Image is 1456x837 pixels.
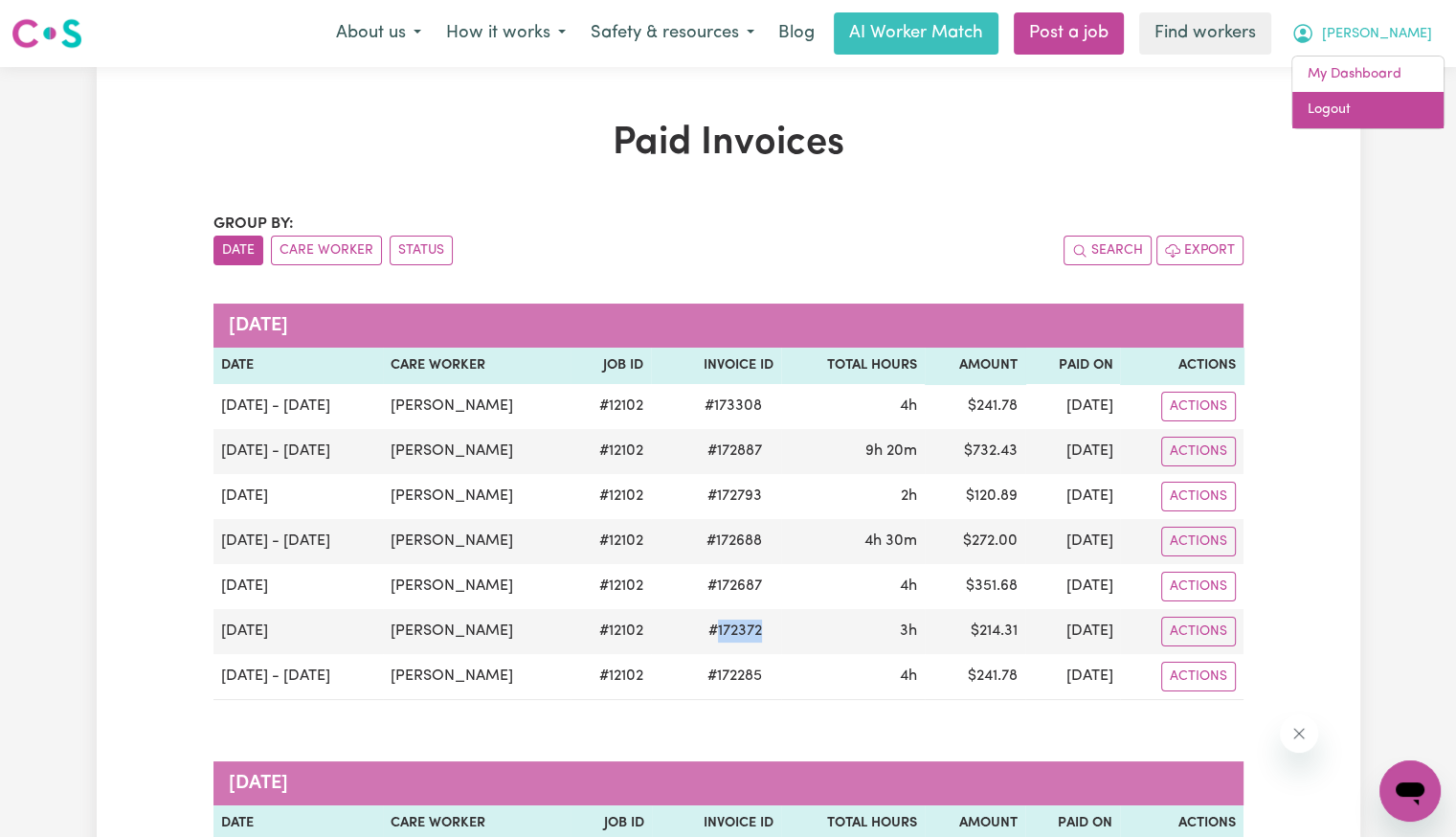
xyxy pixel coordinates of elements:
[1120,348,1243,384] th: Actions
[695,530,773,553] span: # 172688
[213,121,1243,167] h1: Paid Invoices
[900,578,917,594] span: 4 hours
[1025,609,1120,654] td: [DATE]
[697,620,773,643] span: # 172372
[213,519,383,564] td: [DATE] - [DATE]
[1322,24,1432,45] span: [PERSON_NAME]
[900,668,917,684] span: 4 hours
[1161,662,1236,691] button: Actions
[1025,564,1120,609] td: [DATE]
[925,384,1025,429] td: $ 241.78
[571,654,651,700] td: # 12102
[213,348,383,384] th: Date
[864,533,917,549] span: 4 hours 30 minutes
[925,519,1025,564] td: $ 272.00
[693,395,773,418] span: # 173308
[1292,92,1444,128] a: Logout
[383,564,571,609] td: [PERSON_NAME]
[1161,482,1236,511] button: Actions
[383,654,571,700] td: [PERSON_NAME]
[213,384,383,429] td: [DATE] - [DATE]
[213,304,1243,348] caption: [DATE]
[383,384,571,429] td: [PERSON_NAME]
[1025,384,1120,429] td: [DATE]
[865,443,917,459] span: 9 hours 20 minutes
[925,429,1025,474] td: $ 732.43
[271,236,382,265] button: sort invoices by care worker
[1025,348,1120,384] th: Paid On
[571,348,651,384] th: Job ID
[571,429,651,474] td: # 12102
[1161,617,1236,646] button: Actions
[1025,654,1120,700] td: [DATE]
[925,609,1025,654] td: $ 214.31
[11,13,116,29] span: Need any help?
[696,485,773,508] span: # 172793
[1014,12,1124,55] a: Post a job
[1379,760,1441,822] iframe: Button to launch messaging window
[213,236,263,265] button: sort invoices by date
[1292,57,1444,93] a: My Dashboard
[925,348,1025,384] th: Amount
[696,575,773,598] span: # 172687
[390,236,453,265] button: sort invoices by paid status
[213,654,383,700] td: [DATE] - [DATE]
[571,474,651,519] td: # 12102
[1025,519,1120,564] td: [DATE]
[11,11,82,56] a: Careseekers logo
[324,13,434,54] button: About us
[781,348,925,384] th: Total Hours
[213,609,383,654] td: [DATE]
[925,474,1025,519] td: $ 120.89
[900,398,917,414] span: 4 hours
[578,13,767,54] button: Safety & resources
[925,654,1025,700] td: $ 241.78
[696,665,773,688] span: # 172285
[1161,392,1236,421] button: Actions
[213,474,383,519] td: [DATE]
[571,384,651,429] td: # 12102
[1161,437,1236,466] button: Actions
[1161,572,1236,601] button: Actions
[383,429,571,474] td: [PERSON_NAME]
[383,609,571,654] td: [PERSON_NAME]
[696,440,773,463] span: # 172887
[1291,56,1445,129] div: My Account
[571,609,651,654] td: # 12102
[213,564,383,609] td: [DATE]
[651,348,781,384] th: Invoice ID
[383,474,571,519] td: [PERSON_NAME]
[767,12,826,55] a: Blog
[11,16,82,51] img: Careseekers logo
[213,216,294,232] span: Group by:
[213,761,1243,805] caption: [DATE]
[1279,13,1445,54] button: My Account
[213,429,383,474] td: [DATE] - [DATE]
[383,519,571,564] td: [PERSON_NAME]
[1280,714,1318,753] iframe: Close message
[1064,236,1152,265] button: Search
[1025,429,1120,474] td: [DATE]
[571,519,651,564] td: # 12102
[1156,236,1243,265] button: Export
[900,623,917,639] span: 3 hours
[434,13,578,54] button: How it works
[925,564,1025,609] td: $ 351.68
[571,564,651,609] td: # 12102
[834,12,998,55] a: AI Worker Match
[901,488,917,504] span: 2 hours
[1025,474,1120,519] td: [DATE]
[1139,12,1271,55] a: Find workers
[383,348,571,384] th: Care Worker
[1161,527,1236,556] button: Actions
